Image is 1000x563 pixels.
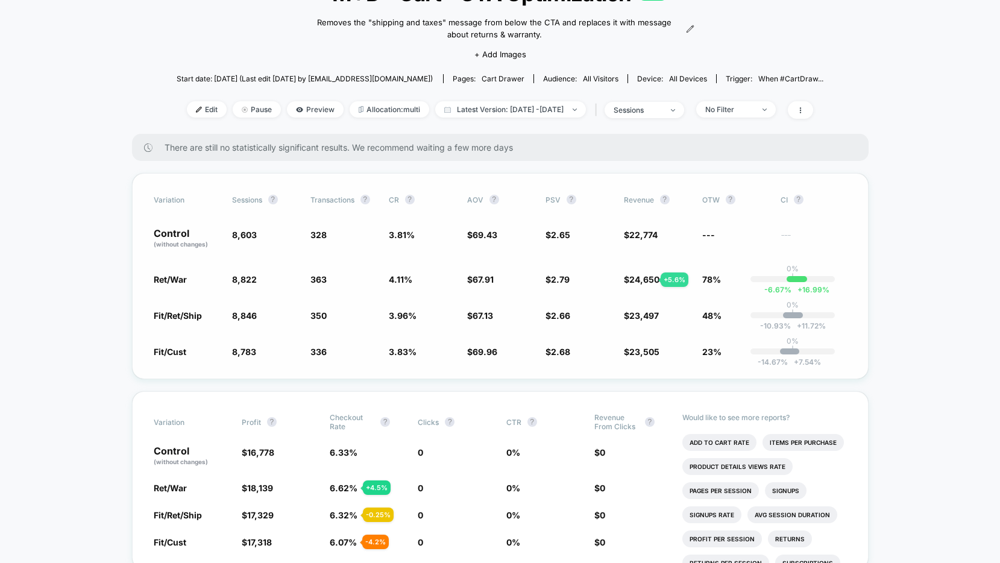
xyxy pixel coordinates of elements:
[551,347,570,357] span: 2.68
[467,230,497,240] span: $
[624,195,654,204] span: Revenue
[592,101,605,119] span: |
[629,310,659,321] span: 23,497
[726,195,735,204] button: ?
[362,535,389,549] div: - 4.2 %
[247,447,274,458] span: 16,778
[629,274,659,285] span: 24,650
[232,310,257,321] span: 8,846
[527,417,537,427] button: ?
[600,483,605,493] span: 0
[551,274,570,285] span: 2.79
[389,310,417,321] span: 3.96 %
[233,101,281,118] span: Pause
[794,357,799,366] span: +
[435,101,586,118] span: Latest Version: [DATE] - [DATE]
[567,195,576,204] button: ?
[546,274,570,285] span: $
[165,142,844,153] span: There are still no statistically significant results. We recommend waiting a few more days
[671,109,675,112] img: end
[764,285,791,294] span: -6.67 %
[330,447,357,458] span: 6.33 %
[546,195,561,204] span: PSV
[682,530,762,547] li: Profit Per Session
[232,195,262,204] span: Sessions
[797,285,802,294] span: +
[389,347,417,357] span: 3.83 %
[444,107,451,113] img: calendar
[350,101,429,118] span: Allocation: multi
[242,483,273,493] span: $
[600,510,605,520] span: 0
[682,413,847,422] p: Would like to see more reports?
[232,347,256,357] span: 8,783
[788,357,821,366] span: 7.54 %
[506,483,520,493] span: 0 %
[506,537,520,547] span: 0 %
[627,74,716,83] span: Device:
[682,434,756,451] li: Add To Cart Rate
[380,417,390,427] button: ?
[247,510,274,520] span: 17,329
[787,336,799,345] p: 0%
[268,195,278,204] button: ?
[310,347,327,357] span: 336
[187,101,227,118] span: Edit
[546,230,570,240] span: $
[306,17,682,40] span: Removes the "shipping and taxes" message from below the CTA and replaces it with message about re...
[310,195,354,204] span: Transactions
[154,413,220,431] span: Variation
[763,434,844,451] li: Items Per Purchase
[506,447,520,458] span: 0 %
[154,510,202,520] span: Fit/Ret/Ship
[196,107,202,113] img: edit
[247,483,273,493] span: 18,139
[310,230,327,240] span: 328
[453,74,524,83] div: Pages:
[758,74,823,83] span: When #CartDraw...
[551,310,570,321] span: 2.66
[682,458,793,475] li: Product Details Views Rate
[242,447,274,458] span: $
[506,418,521,427] span: CTR
[242,510,274,520] span: $
[154,458,208,465] span: (without changes)
[543,74,618,83] div: Audience:
[473,310,493,321] span: 67.13
[330,413,374,431] span: Checkout Rate
[791,345,794,354] p: |
[768,530,812,547] li: Returns
[418,510,423,520] span: 0
[418,447,423,458] span: 0
[467,347,497,357] span: $
[787,300,799,309] p: 0%
[702,310,722,321] span: 48%
[791,309,794,318] p: |
[791,321,826,330] span: 11.72 %
[726,74,823,83] div: Trigger:
[583,74,618,83] span: All Visitors
[489,195,499,204] button: ?
[177,74,433,83] span: Start date: [DATE] (Last edit [DATE] by [EMAIL_ADDRESS][DOMAIN_NAME])
[546,347,570,357] span: $
[546,310,570,321] span: $
[702,347,722,357] span: 23%
[682,506,741,523] li: Signups Rate
[624,230,658,240] span: $
[473,347,497,357] span: 69.96
[232,230,257,240] span: 8,603
[445,417,454,427] button: ?
[760,321,791,330] span: -10.93 %
[702,195,769,204] span: OTW
[330,483,357,493] span: 6.62 %
[242,107,248,113] img: end
[660,195,670,204] button: ?
[791,273,794,282] p: |
[330,537,357,547] span: 6.07 %
[794,195,803,204] button: ?
[242,418,261,427] span: Profit
[267,417,277,427] button: ?
[363,480,391,495] div: + 4.5 %
[310,274,327,285] span: 363
[330,510,357,520] span: 6.32 %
